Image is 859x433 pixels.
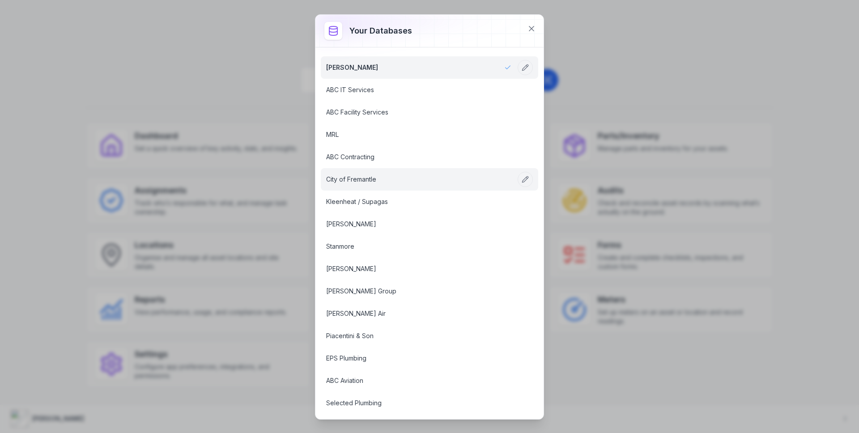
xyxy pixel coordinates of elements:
a: [PERSON_NAME] Air [326,309,511,318]
a: Piacentini & Son [326,331,511,340]
a: [PERSON_NAME] Group [326,287,511,296]
a: EPS Plumbing [326,354,511,363]
a: ABC Aviation [326,376,511,385]
a: ABC Facility Services [326,108,511,117]
a: ABC Contracting [326,153,511,161]
a: MRL [326,130,511,139]
h3: Your databases [349,25,412,37]
a: City of Fremantle [326,175,511,184]
a: ABC IT Services [326,85,511,94]
a: [PERSON_NAME] [326,264,511,273]
a: Selected Plumbing [326,399,511,408]
a: Kleenheat / Supagas [326,197,511,206]
a: [PERSON_NAME] [326,220,511,229]
a: Stanmore [326,242,511,251]
a: [PERSON_NAME] [326,63,511,72]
